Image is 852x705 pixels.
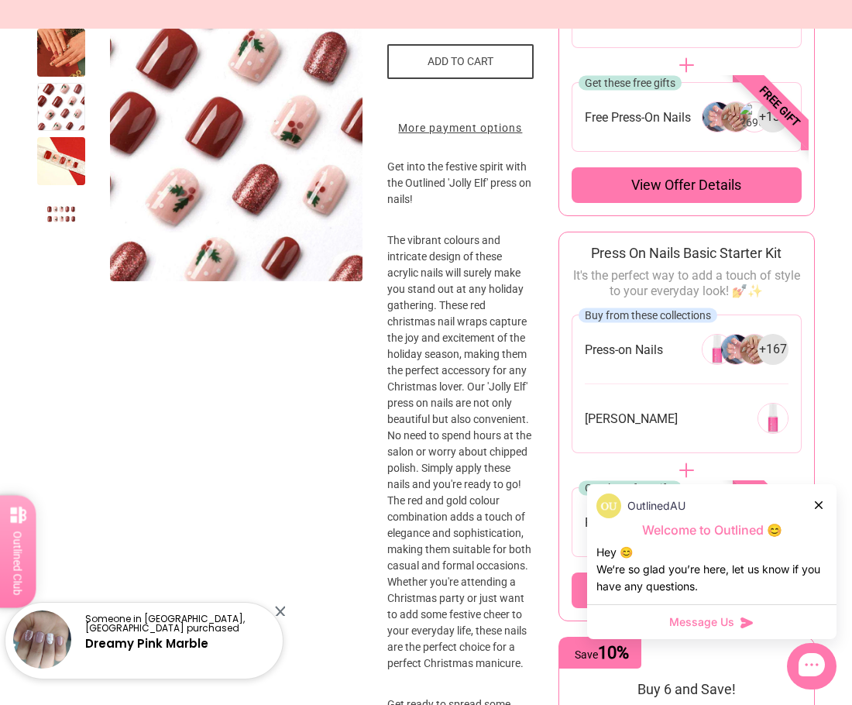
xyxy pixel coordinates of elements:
[669,614,734,630] span: Message Us
[759,341,787,358] span: + 167
[585,411,678,427] span: [PERSON_NAME]
[585,309,711,322] span: Buy from these collections
[110,29,362,281] img: Jolly Elf-Press on Manicure-Outlined
[598,643,629,662] span: 10%
[585,109,691,126] span: Free Press-On Nails
[739,334,770,365] img: 266304946256-2
[627,497,685,514] p: OutlinedAU
[573,268,800,298] span: It's the perfect way to add a touch of style to your everyday look! 💅✨
[85,614,270,633] p: Someone in [GEOGRAPHIC_DATA], [GEOGRAPHIC_DATA] purchased
[387,232,534,696] p: The vibrant colours and intricate design of these acrylic nails will surely make you stand out at...
[585,77,675,89] span: Get these free gifts
[637,681,736,697] span: Buy 6 and Save!
[596,522,827,538] p: Welcome to Outlined 😊
[387,44,534,79] button: Add to cart
[596,493,621,518] img: data:image/png;base64,iVBORw0KGgoAAAANSUhEUgAAACQAAAAkCAYAAADhAJiYAAACJklEQVR4AexUO28TQRice/mFQxI...
[110,29,362,281] modal-trigger: Enlarge product image
[387,159,534,232] p: Get into the festive spirit with the Outlined 'Jolly Elf' press on nails!
[585,342,663,358] span: Press-on Nails
[720,334,751,365] img: 266304946256-1
[710,37,849,176] span: Free gift
[702,334,733,365] img: 266304946256-0
[596,544,827,595] div: Hey 😊 We‘re so glad you’re here, let us know if you have any questions.
[591,245,782,261] span: Press On Nails Basic Starter Kit
[631,176,741,194] span: View offer details
[585,482,675,494] span: Get these free gifts
[575,648,629,661] span: Save
[758,403,788,434] img: 269291651152-0
[585,514,691,531] span: Free Press-On Nails
[387,120,534,136] a: More payment options
[85,635,208,652] a: Dreamy Pink Marble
